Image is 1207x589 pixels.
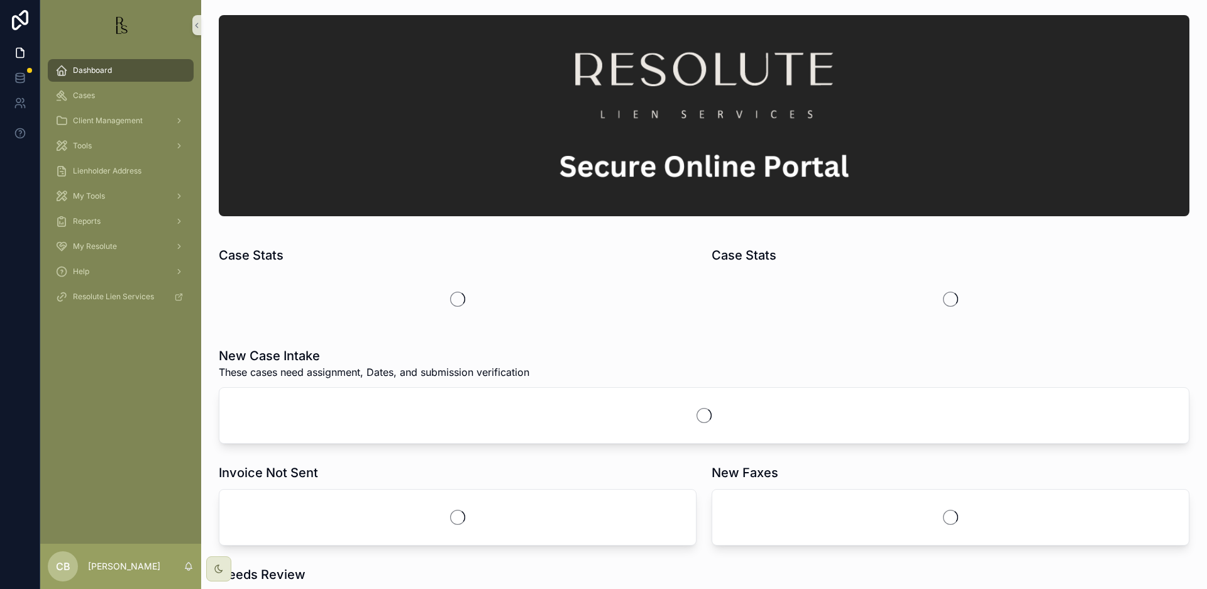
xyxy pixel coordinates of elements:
[73,191,105,201] span: My Tools
[48,235,194,258] a: My Resolute
[111,15,131,35] img: App logo
[48,260,194,283] a: Help
[48,160,194,182] a: Lienholder Address
[219,566,306,583] h1: Needs Review
[219,365,529,380] span: These cases need assignment, Dates, and submission verification
[40,50,201,324] div: scrollable content
[219,464,318,482] h1: Invoice Not Sent
[48,84,194,107] a: Cases
[73,241,117,251] span: My Resolute
[73,91,95,101] span: Cases
[56,559,70,574] span: CB
[73,267,89,277] span: Help
[48,135,194,157] a: Tools
[73,216,101,226] span: Reports
[88,560,160,573] p: [PERSON_NAME]
[48,109,194,132] a: Client Management
[48,59,194,82] a: Dashboard
[73,65,112,75] span: Dashboard
[48,210,194,233] a: Reports
[48,285,194,308] a: Resolute Lien Services
[48,185,194,207] a: My Tools
[219,347,529,365] h1: New Case Intake
[73,116,143,126] span: Client Management
[73,166,141,176] span: Lienholder Address
[712,464,778,482] h1: New Faxes
[219,246,284,264] h1: Case Stats
[73,292,154,302] span: Resolute Lien Services
[712,246,776,264] h1: Case Stats
[73,141,92,151] span: Tools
